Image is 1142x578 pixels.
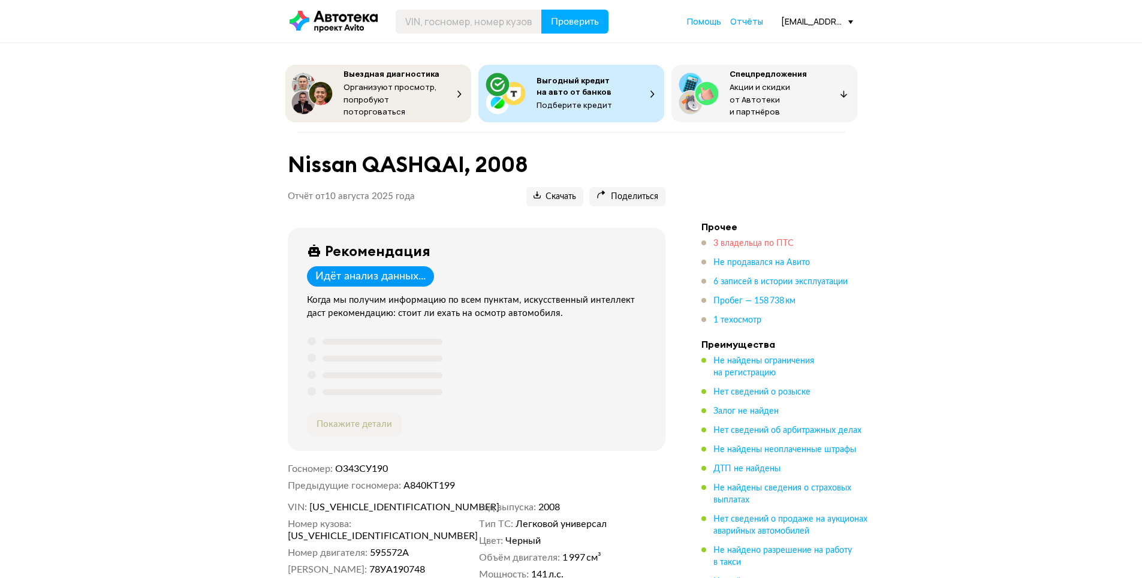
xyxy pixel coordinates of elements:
button: Скачать [526,187,583,206]
span: Не найдены неоплаченные штрафы [713,445,856,454]
button: Проверить [541,10,608,34]
button: Покажите детали [307,413,402,436]
span: Выездная диагностика [343,68,439,79]
span: 1 997 см³ [562,552,601,564]
dt: Номер двигателя [288,547,367,559]
span: Помощь [687,16,721,27]
span: Не найдены сведения о страховых выплатах [713,484,851,504]
span: Скачать [534,191,576,203]
span: 78УА190748 [369,564,425,576]
div: [EMAIL_ADDRESS][DOMAIN_NAME] [781,16,853,27]
span: 6 записей в истории эксплуатации [713,278,848,286]
span: Пробег — 158 738 км [713,297,796,305]
span: Не найдено разрешение на работу в такси [713,546,852,567]
span: Нет сведений об арбитражных делах [713,426,861,435]
span: 1 техосмотр [713,316,761,324]
dt: Предыдущие госномера [288,480,401,492]
h4: Прочее [701,221,869,233]
span: Проверить [551,17,599,26]
span: Залог не найден [713,407,779,416]
a: Помощь [687,16,721,28]
dt: Объём двигателя [479,552,560,564]
span: Нет сведений о продаже на аукционах аварийных автомобилей [713,515,867,535]
h1: Nissan QASHQAI, 2008 [288,152,665,177]
div: Идёт анализ данных... [315,270,426,283]
span: ДТП не найдены [713,465,781,473]
span: Покажите детали [317,420,392,429]
button: Выездная диагностикаОрганизуют просмотр, попробуют поторговаться [285,65,471,122]
dt: Номер кузова [288,518,351,530]
span: [US_VEHICLE_IDENTIFICATION_NUMBER] [288,530,426,542]
span: Отчёты [730,16,763,27]
span: Не продавался на Авито [713,258,810,267]
span: Поделиться [596,191,658,203]
span: 595572А [370,547,409,559]
span: Спецпредложения [730,68,807,79]
h4: Преимущества [701,338,869,350]
span: [US_VEHICLE_IDENTIFICATION_NUMBER] [309,501,447,513]
button: СпецпредложенияАкции и скидки от Автотеки и партнёров [671,65,857,122]
span: Нет сведений о розыске [713,388,810,396]
span: Выгодный кредит на авто от банков [537,75,611,97]
a: Отчёты [730,16,763,28]
span: Подберите кредит [537,100,612,110]
span: Не найдены ограничения на регистрацию [713,357,814,377]
button: Поделиться [589,187,665,206]
button: Выгодный кредит на авто от банковПодберите кредит [478,65,664,122]
div: Когда мы получим информацию по всем пунктам, искусственный интеллект даст рекомендацию: стоит ли ... [307,294,651,320]
dt: Госномер [288,463,333,475]
p: Отчёт от 10 августа 2025 года [288,191,415,203]
dt: Год выпуска [479,501,536,513]
span: Акции и скидки от Автотеки и партнёров [730,82,790,117]
dt: Тип ТС [479,518,513,530]
span: 3 владельца по ПТС [713,239,794,248]
span: 2008 [538,501,560,513]
span: Организуют просмотр, попробуют поторговаться [343,82,437,117]
input: VIN, госномер, номер кузова [396,10,542,34]
dt: Цвет [479,535,503,547]
dt: [PERSON_NAME] [288,564,367,576]
span: Черный [505,535,541,547]
dd: А840КТ199 [403,480,665,492]
dt: VIN [288,501,307,513]
span: Легковой универсал [516,518,607,530]
span: О343СУ190 [335,464,388,474]
div: Рекомендация [325,242,430,259]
